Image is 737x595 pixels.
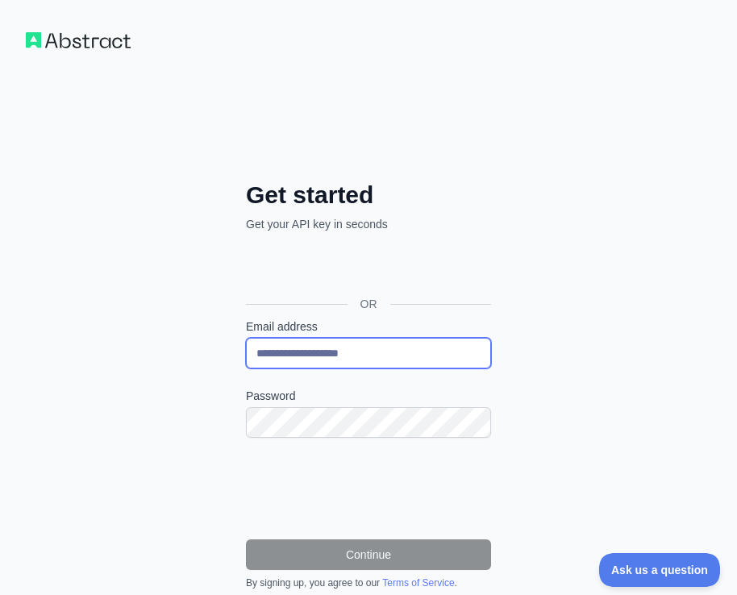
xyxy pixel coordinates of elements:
label: Password [246,388,491,404]
iframe: reCAPTCHA [246,457,491,520]
label: Email address [246,318,491,335]
h2: Get started [246,181,491,210]
iframe: Toggle Customer Support [599,553,721,587]
a: Terms of Service [382,577,454,589]
div: By signing up, you agree to our . [246,576,491,589]
p: Get your API key in seconds [246,216,491,232]
span: OR [348,296,390,312]
img: Workflow [26,32,131,48]
iframe: “使用 Google 账号登录”按钮 [238,250,496,285]
button: Continue [246,539,491,570]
